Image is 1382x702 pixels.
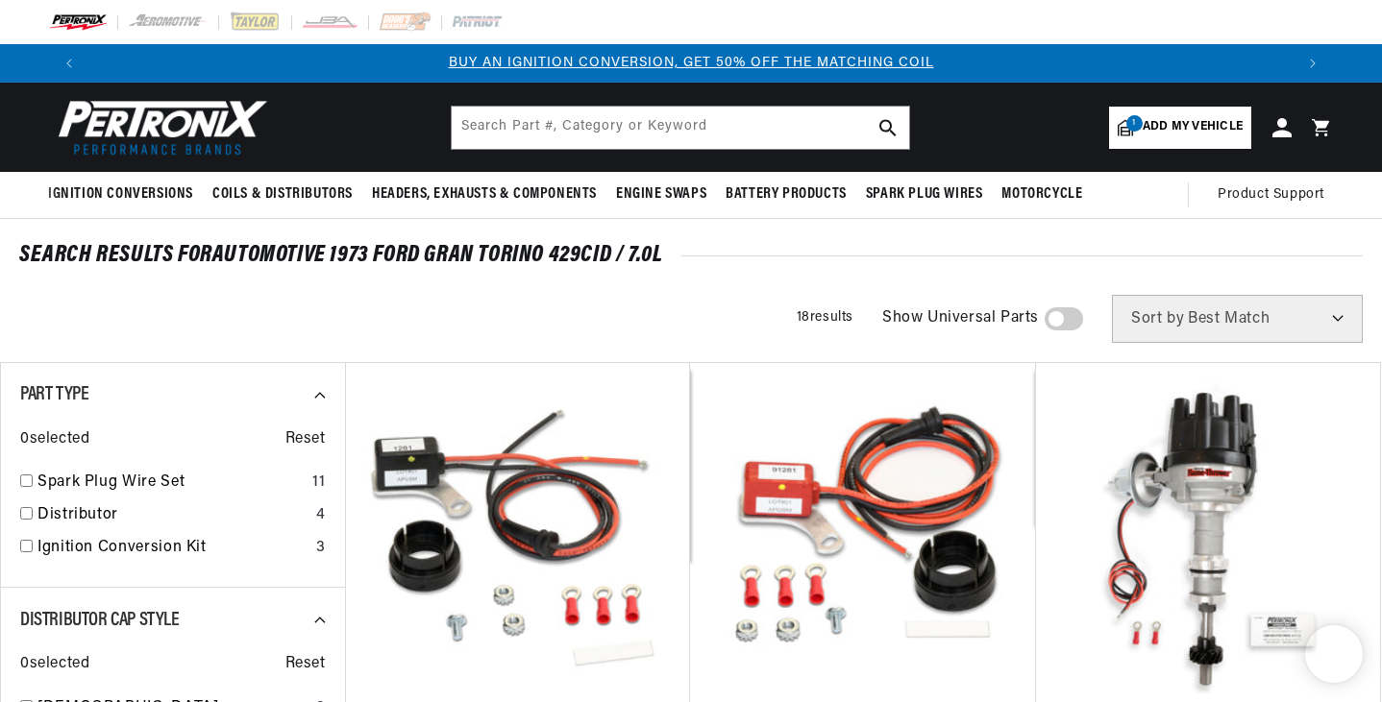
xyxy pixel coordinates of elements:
[449,56,934,70] a: BUY AN IGNITION CONVERSION, GET 50% OFF THE MATCHING COIL
[882,306,1039,331] span: Show Universal Parts
[866,184,983,205] span: Spark Plug Wires
[316,536,326,561] div: 3
[452,107,909,149] input: Search Part #, Category or Keyword
[992,172,1092,217] summary: Motorcycle
[867,107,909,149] button: search button
[312,471,325,496] div: 11
[88,53,1294,74] div: Announcement
[20,611,180,630] span: Distributor Cap Style
[716,172,856,217] summary: Battery Products
[1294,44,1332,83] button: Translation missing: en.sections.announcements.next_announcement
[797,310,853,325] span: 18 results
[19,246,1363,265] div: SEARCH RESULTS FOR Automotive 1973 Ford Gran Torino 429cid / 7.0L
[1126,115,1143,132] span: 1
[1143,118,1243,136] span: Add my vehicle
[856,172,993,217] summary: Spark Plug Wires
[37,471,305,496] a: Spark Plug Wire Set
[606,172,716,217] summary: Engine Swaps
[1218,172,1334,218] summary: Product Support
[316,503,326,528] div: 4
[48,184,193,205] span: Ignition Conversions
[20,427,89,452] span: 0 selected
[1109,107,1251,149] a: 1Add my vehicle
[1218,184,1324,206] span: Product Support
[48,94,269,160] img: Pertronix
[285,427,326,452] span: Reset
[20,652,89,677] span: 0 selected
[203,172,362,217] summary: Coils & Distributors
[372,184,597,205] span: Headers, Exhausts & Components
[726,184,847,205] span: Battery Products
[1112,295,1363,343] select: Sort by
[88,53,1294,74] div: 1 of 3
[48,172,203,217] summary: Ignition Conversions
[212,184,353,205] span: Coils & Distributors
[285,652,326,677] span: Reset
[37,503,308,528] a: Distributor
[362,172,606,217] summary: Headers, Exhausts & Components
[616,184,706,205] span: Engine Swaps
[50,44,88,83] button: Translation missing: en.sections.announcements.previous_announcement
[1001,184,1082,205] span: Motorcycle
[37,536,308,561] a: Ignition Conversion Kit
[1131,311,1184,327] span: Sort by
[20,385,88,404] span: Part Type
